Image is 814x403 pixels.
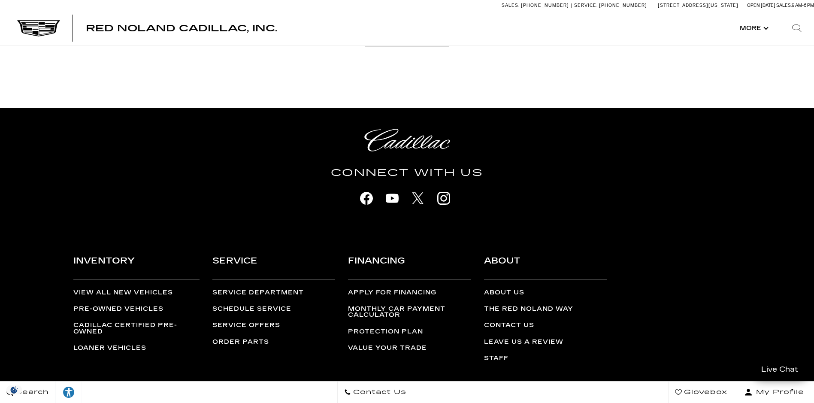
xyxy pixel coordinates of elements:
span: Live Chat [757,364,802,374]
span: Search [13,386,49,398]
a: Explore your accessibility options [56,382,82,403]
div: Explore your accessibility options [56,386,82,399]
span: Sales: [502,3,520,8]
a: Service Department [212,289,304,296]
h3: About [484,254,607,279]
span: [PHONE_NUMBER] [599,3,647,8]
a: Service Offers [212,321,280,329]
button: Open user profile menu [734,382,814,403]
a: View All New Vehicles [73,289,173,296]
span: [PHONE_NUMBER] [521,3,569,8]
a: Live Chat [752,359,808,379]
a: Glovebox [668,382,734,403]
h3: Financing [348,254,471,279]
a: Contact Us [337,382,413,403]
span: Sales: [776,3,792,8]
a: Loaner Vehicles [73,344,146,351]
a: Schedule Service [212,305,291,312]
img: Opt-Out Icon [4,385,24,394]
a: Value Your Trade [348,344,427,351]
a: X [407,188,429,209]
a: Staff [484,355,508,362]
a: youtube [381,188,403,209]
a: About Us [484,289,524,296]
a: The Red Noland Way [484,305,573,312]
a: Pre-Owned Vehicles [73,305,163,312]
a: facebook [356,188,377,209]
span: My Profile [753,386,804,398]
span: 9 AM-6 PM [792,3,814,8]
button: More [735,25,771,31]
a: [STREET_ADDRESS][US_STATE] [658,3,738,8]
a: Cadillac Certified Pre-Owned [73,321,177,335]
span: Contact Us [351,386,406,398]
section: Click to Open Cookie Consent Modal [4,385,24,394]
a: Contact Us [484,321,534,329]
span: Open [DATE] [747,3,775,8]
a: Monthly Car Payment Calculator [348,305,445,318]
a: Apply for Financing [348,289,436,296]
h4: Connect With Us [130,165,684,181]
img: Cadillac Light Heritage Logo [364,129,450,152]
a: Cadillac Light Heritage Logo [130,129,684,152]
span: Service: [574,3,598,8]
a: instagram [433,188,454,209]
span: Glovebox [682,386,727,398]
a: Sales: [PHONE_NUMBER] [502,3,571,8]
h3: Inventory [73,254,200,279]
a: Order Parts [212,338,269,345]
span: Red Noland Cadillac, Inc. [86,23,277,33]
a: Leave Us a Review [484,338,563,345]
a: Service: [PHONE_NUMBER] [571,3,649,8]
h3: Service [212,254,336,279]
a: Red Noland Cadillac, Inc. [86,24,277,33]
a: Protection Plan [348,328,423,335]
img: Cadillac Dark Logo with Cadillac White Text [17,20,60,36]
